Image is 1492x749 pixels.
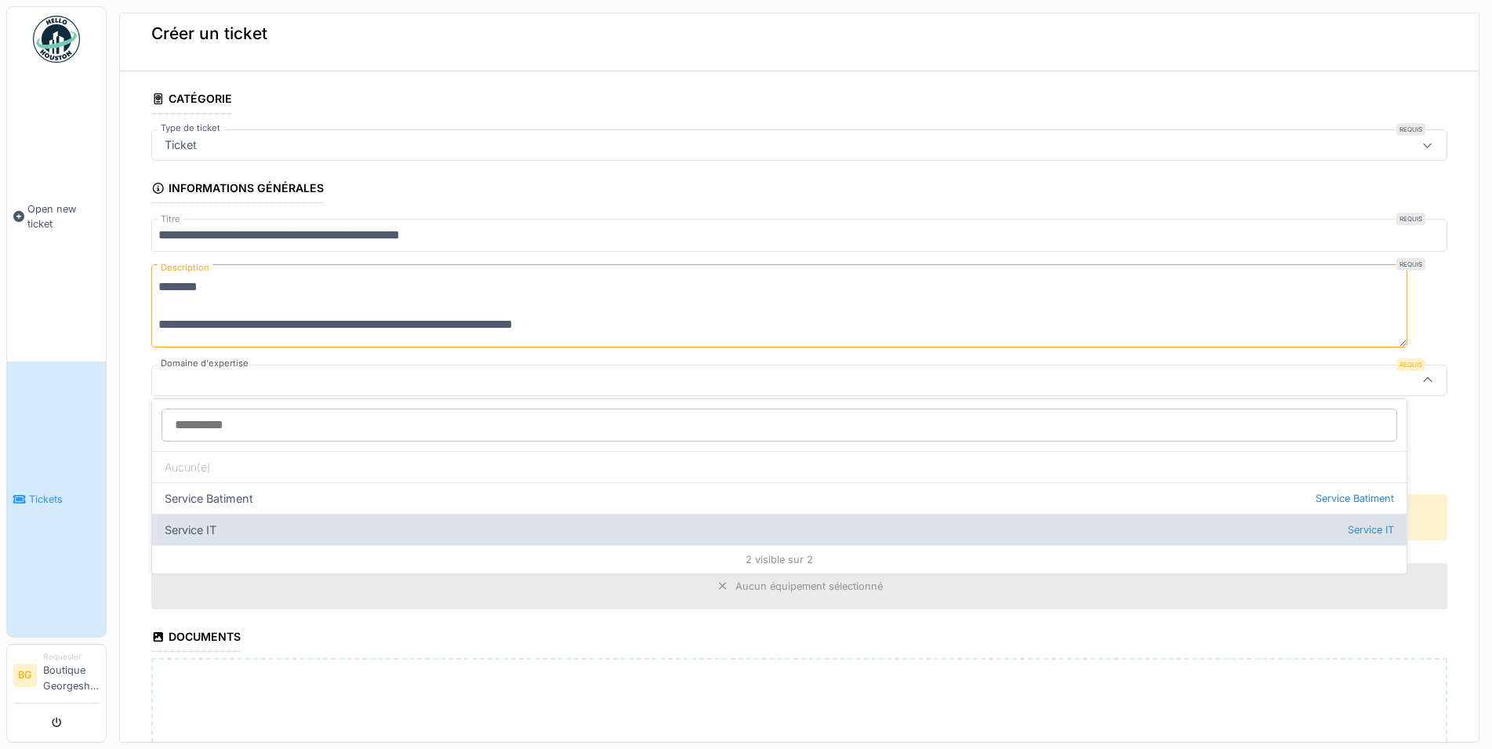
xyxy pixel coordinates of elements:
div: Requis [1396,213,1425,225]
span: Service IT [1348,522,1394,537]
div: Aucun(e) [152,451,1407,482]
div: Service IT [152,514,1407,545]
label: Titre [158,213,183,226]
div: Catégorie [151,87,232,114]
a: BG RequesterBoutique Georgeshenri [13,651,100,704]
li: BG [13,664,37,687]
img: Badge_color-CXgf-gQk.svg [33,16,80,63]
a: Tickets [7,362,106,637]
div: Requis [1396,358,1425,371]
div: Ticket [158,136,203,154]
label: Description [158,258,212,278]
div: Requester [43,651,100,663]
div: Requis [1396,258,1425,271]
span: Open new ticket [27,202,100,231]
div: Aucun équipement sélectionné [735,579,883,594]
div: Informations générales [151,176,324,203]
div: Documents [151,625,241,652]
span: Tickets [29,492,100,507]
label: Type de ticket [158,122,223,135]
span: Service Batiment [1316,491,1394,506]
a: Open new ticket [7,71,106,362]
li: Boutique Georgeshenri [43,651,100,700]
label: Domaine d'expertise [158,357,252,370]
div: 2 visible sur 2 [152,545,1407,573]
div: Service Batiment [152,482,1407,514]
div: Requis [1396,123,1425,136]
